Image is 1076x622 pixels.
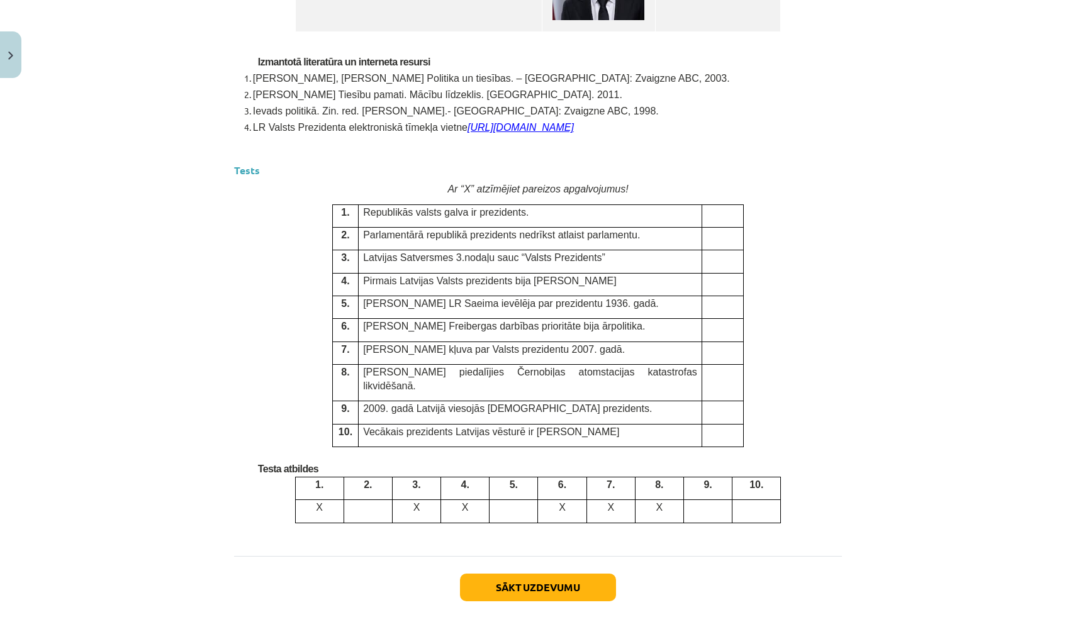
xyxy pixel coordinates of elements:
span: 10. [749,479,763,490]
button: Sākt uzdevumu [460,574,616,601]
span: 1. [315,479,323,490]
span: 6. [341,321,349,331]
span: LR Valsts Prezidenta elektroniskā tīmekļa vietne [253,122,574,133]
span: 3. [341,252,349,263]
span: [PERSON_NAME], [PERSON_NAME] Politika un tiesības. – [GEOGRAPHIC_DATA]: Zvaigzne ABC, 2003. [253,73,730,84]
span: X [559,502,566,513]
span: X [656,502,663,513]
span: 4. [461,479,469,490]
span: X [462,502,469,513]
strong: Tests [234,164,260,177]
span: 7. [607,479,615,490]
span: 2009. gadā Latvijā viesojās [DEMOGRAPHIC_DATA] prezidents. [363,403,652,414]
span: 9. [703,479,712,490]
span: X [607,502,614,513]
span: Izmantotā literatūra un interneta resursi [258,57,430,67]
span: 5. [341,298,349,309]
span: 2. [341,230,349,240]
span: [PERSON_NAME] LR Saeima ievēlēja par prezidentu 1936. gadā. [363,298,659,309]
span: 8. [655,479,663,490]
span: Republikās valsts galva ir prezidents. [363,207,529,218]
span: 8. [341,367,349,377]
span: Ar “X” atzīmējiet pareizos apgalvojumus! [447,184,628,194]
span: Testa atbildes [258,464,318,474]
span: 4. [341,275,349,286]
span: Vecākais prezidents Latvijas vēsturē ir [PERSON_NAME] [363,426,619,437]
span: [PERSON_NAME] Tiesību pamati. Mācību līdzeklis. [GEOGRAPHIC_DATA]. 2011. [253,89,622,100]
span: 10. [339,426,352,437]
span: 5. [510,479,518,490]
span: Latvijas Satversmes 3.nodaļu sauc “Valsts Prezidents” [363,252,605,263]
a: [URL][DOMAIN_NAME] [468,122,574,133]
span: 6. [558,479,566,490]
span: 9. [341,403,349,414]
span: X [413,502,420,513]
span: [PERSON_NAME] Freibergas darbības prioritāte bija ārpolitika. [363,321,645,331]
span: 1. [341,207,349,218]
span: [PERSON_NAME] piedalījies Černobiļas atomstacijas katastrofas likvidēšanā. [363,367,697,391]
span: 2. [364,479,372,490]
img: icon-close-lesson-0947bae3869378f0d4975bcd49f059093ad1ed9edebbc8119c70593378902aed.svg [8,52,13,60]
span: Pirmais Latvijas Valsts prezidents bija [PERSON_NAME] [363,275,617,286]
span: 3. [412,479,420,490]
span: 7. [341,344,349,355]
span: Parlamentārā republikā prezidents nedrīkst atlaist parlamentu. [363,230,640,240]
span: Ievads politikā. Zin. red. [PERSON_NAME].- [GEOGRAPHIC_DATA]: Zvaigzne ABC, 1998. [253,106,659,116]
span: [PERSON_NAME] kļuva par Valsts prezidentu 2007. gadā. [363,344,625,355]
span: X [316,502,323,513]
